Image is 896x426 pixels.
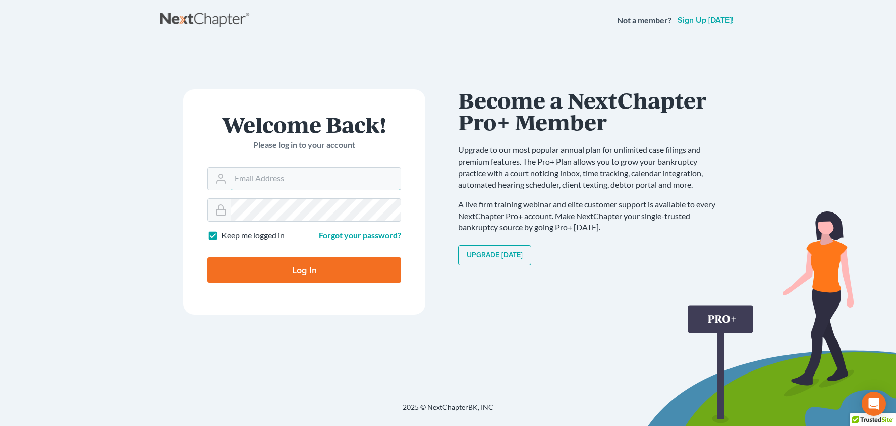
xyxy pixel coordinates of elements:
[676,16,736,24] a: Sign up [DATE]!
[207,114,401,135] h1: Welcome Back!
[221,230,285,241] label: Keep me logged in
[207,139,401,151] p: Please log in to your account
[458,89,725,132] h1: Become a NextChapter Pro+ Member
[458,199,725,234] p: A live firm training webinar and elite customer support is available to every NextChapter Pro+ ac...
[207,257,401,283] input: Log In
[160,402,736,420] div: 2025 © NextChapterBK, INC
[458,144,725,190] p: Upgrade to our most popular annual plan for unlimited case filings and premium features. The Pro+...
[617,15,671,26] strong: Not a member?
[862,392,886,416] div: Open Intercom Messenger
[458,245,531,265] a: Upgrade [DATE]
[319,230,401,240] a: Forgot your password?
[231,168,401,190] input: Email Address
